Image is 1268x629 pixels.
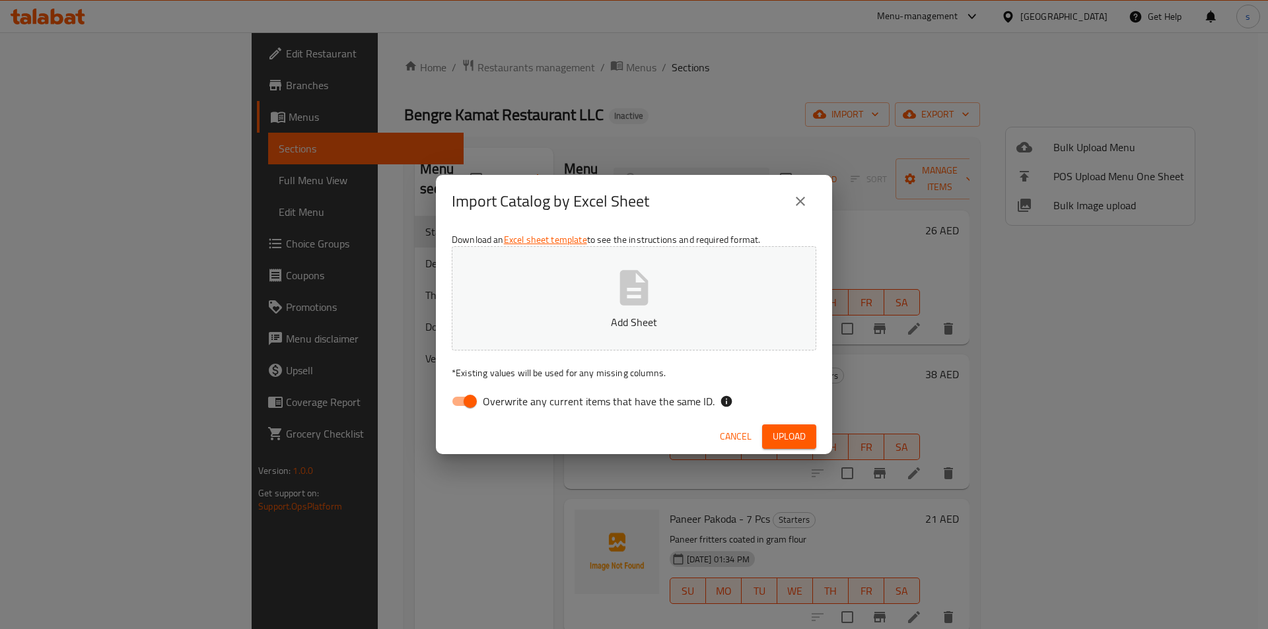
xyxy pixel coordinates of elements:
[472,314,796,330] p: Add Sheet
[452,191,649,212] h2: Import Catalog by Excel Sheet
[436,228,832,419] div: Download an to see the instructions and required format.
[483,393,715,409] span: Overwrite any current items that have the same ID.
[720,428,752,445] span: Cancel
[773,428,806,445] span: Upload
[504,231,587,248] a: Excel sheet template
[452,246,816,350] button: Add Sheet
[715,424,757,449] button: Cancel
[720,395,733,408] svg: If the overwrite option isn't selected, then the items that match an existing ID will be ignored ...
[452,366,816,380] p: Existing values will be used for any missing columns.
[785,185,816,217] button: close
[762,424,816,449] button: Upload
